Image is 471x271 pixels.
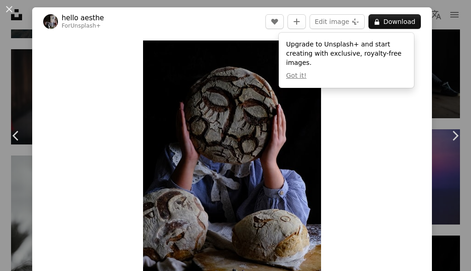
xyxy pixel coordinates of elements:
button: Add to Collection [287,14,306,29]
button: Like [265,14,284,29]
a: Unsplash+ [70,23,101,29]
button: Edit image [310,14,365,29]
div: For [62,23,104,30]
a: hello aesthe [62,13,104,23]
div: Upgrade to Unsplash+ and start creating with exclusive, royalty-free images. [279,33,414,88]
button: Download [368,14,421,29]
img: Go to hello aesthe's profile [43,14,58,29]
a: Next [439,92,471,180]
button: Got it! [286,71,306,81]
